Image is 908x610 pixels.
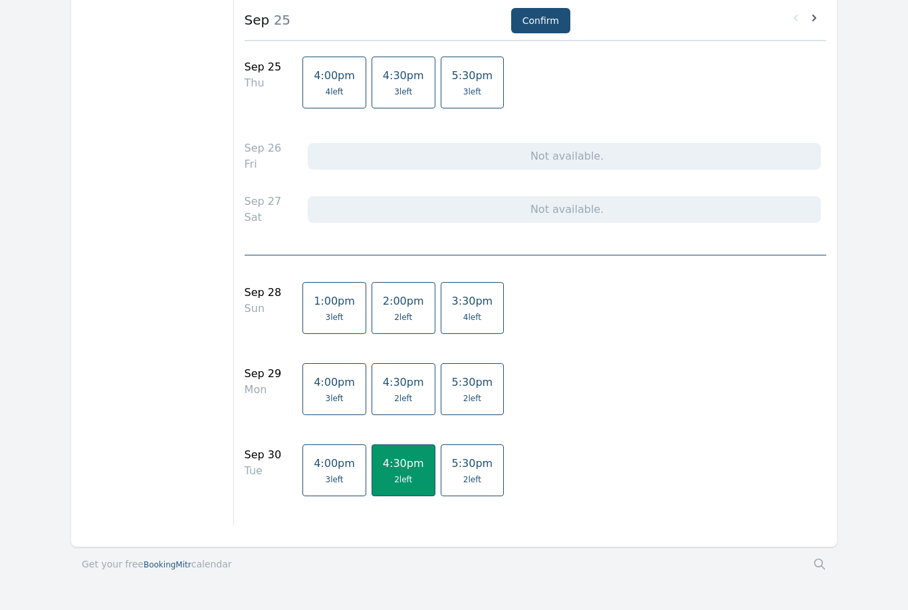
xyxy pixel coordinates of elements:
[325,312,343,323] span: 3 left
[383,376,424,388] span: 4:30pm
[511,8,570,33] button: Confirm
[245,463,282,479] div: Tue
[245,156,282,172] div: Fri
[452,457,493,470] span: 5:30pm
[308,196,821,223] div: Not available.
[394,86,412,97] span: 3 left
[452,376,493,388] span: 5:30pm
[325,474,343,485] span: 3 left
[245,285,282,301] div: Sep 28
[383,457,424,470] span: 4:30pm
[314,295,355,307] span: 1:00pm
[383,69,424,82] span: 4:30pm
[463,393,481,404] span: 2 left
[308,143,821,170] div: Not available.
[325,393,343,404] span: 3 left
[383,295,424,307] span: 2:00pm
[463,312,481,323] span: 4 left
[245,301,282,317] div: Sun
[269,12,290,28] span: 25
[463,86,481,97] span: 3 left
[245,140,282,156] div: Sep 26
[463,474,481,485] span: 2 left
[245,59,282,75] div: Sep 25
[314,69,355,82] span: 4:00pm
[245,210,282,226] div: Sat
[245,382,282,398] div: Mon
[314,457,355,470] span: 4:00pm
[394,393,412,404] span: 2 left
[82,557,232,571] a: Get your freeBookingMitrcalendar
[394,312,412,323] span: 2 left
[245,194,282,210] div: Sep 27
[394,474,412,485] span: 2 left
[245,12,270,28] strong: Sep
[325,86,343,97] span: 4 left
[452,295,493,307] span: 3:30pm
[144,560,191,569] span: BookingMitr
[314,376,355,388] span: 4:00pm
[245,75,282,91] div: Thu
[245,366,282,382] div: Sep 29
[452,69,493,82] span: 5:30pm
[245,447,282,463] div: Sep 30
